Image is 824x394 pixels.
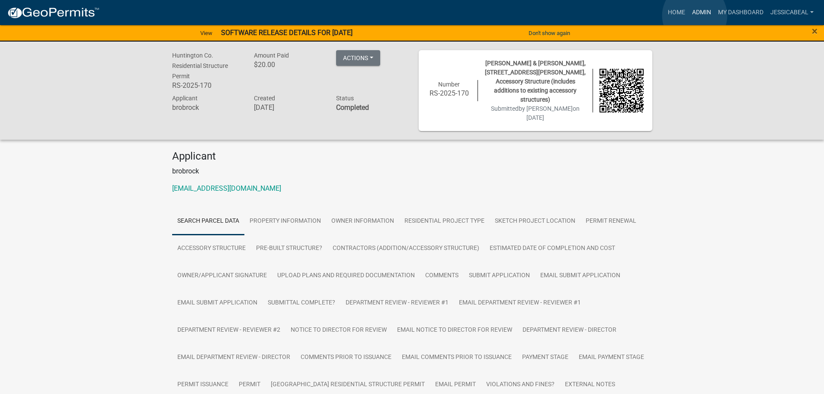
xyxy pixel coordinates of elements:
[172,344,295,372] a: Email Department Review - Director
[420,262,464,290] a: Comments
[812,25,818,37] span: ×
[812,26,818,36] button: Close
[399,208,490,235] a: Residential Project Type
[574,344,649,372] a: Email Payment Stage
[172,235,251,263] a: Accessory Structure
[485,60,586,103] span: [PERSON_NAME] & [PERSON_NAME], [STREET_ADDRESS][PERSON_NAME], Accessory Structure (includes addit...
[767,4,817,21] a: JessicaBeal
[172,95,198,102] span: Applicant
[454,289,586,317] a: Email Department Review - Reviewer #1
[172,317,285,344] a: Department Review - Reviewer #2
[327,235,484,263] a: Contractors (Addition/Accessory Structure)
[580,208,641,235] a: Permit Renewal
[438,81,460,88] span: Number
[326,208,399,235] a: Owner Information
[336,50,380,66] button: Actions
[340,289,454,317] a: Department Review - Reviewer #1
[254,103,323,112] h6: [DATE]
[427,89,471,97] h6: RS-2025-170
[221,29,353,37] strong: SOFTWARE RELEASE DETAILS FOR [DATE]
[172,184,281,192] a: [EMAIL_ADDRESS][DOMAIN_NAME]
[172,208,244,235] a: Search Parcel Data
[517,344,574,372] a: Payment Stage
[525,26,574,40] button: Don't show again
[172,262,272,290] a: Owner/Applicant Signature
[254,95,275,102] span: Created
[254,52,289,59] span: Amount Paid
[285,317,392,344] a: Notice to Director for Review
[244,208,326,235] a: Property Information
[197,26,216,40] a: View
[392,317,517,344] a: Email Notice to Director for Review
[689,4,715,21] a: Admin
[535,262,625,290] a: Email Submit Application
[172,166,652,176] p: brobrock
[172,150,652,163] h4: Applicant
[263,289,340,317] a: Submittal Complete?
[600,69,644,113] img: QR code
[519,105,573,112] span: by [PERSON_NAME]
[464,262,535,290] a: Submit Application
[397,344,517,372] a: Email Comments Prior to Issuance
[490,208,580,235] a: Sketch Project Location
[484,235,620,263] a: Estimated Date of Completion and Cost
[491,105,580,121] span: Submitted on [DATE]
[172,289,263,317] a: Email Submit Application
[295,344,397,372] a: Comments Prior to Issuance
[251,235,327,263] a: Pre-built Structure?
[336,95,354,102] span: Status
[172,52,228,80] span: Huntington Co. Residential Structure Permit
[517,317,622,344] a: Department Review - Director
[272,262,420,290] a: Upload Plans and Required Documentation
[336,103,369,112] strong: Completed
[172,103,241,112] h6: brobrock
[254,61,323,69] h6: $20.00
[715,4,767,21] a: My Dashboard
[664,4,689,21] a: Home
[172,81,241,90] h6: RS-2025-170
